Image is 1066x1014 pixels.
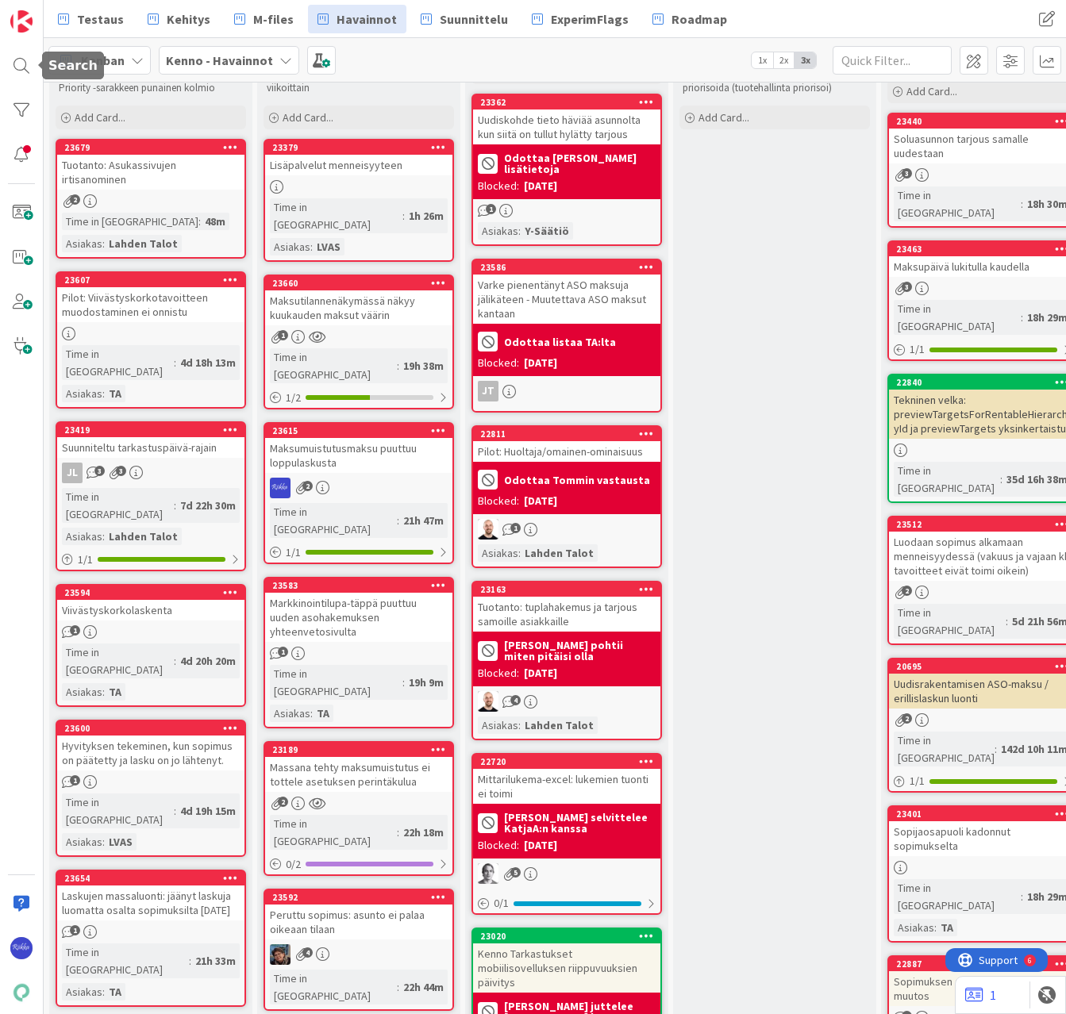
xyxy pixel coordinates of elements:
div: Time in [GEOGRAPHIC_DATA] [894,732,995,766]
span: : [102,385,105,402]
img: TM [478,519,498,540]
div: 4d 20h 20m [176,652,240,670]
div: Time in [GEOGRAPHIC_DATA] [62,488,174,523]
span: 2 [302,481,313,491]
div: 19h 38m [399,357,448,374]
div: Time in [GEOGRAPHIC_DATA] [894,300,1021,335]
div: 23163Tuotanto: tuplahakemus ja tarjous samoille asiakkaille [473,582,660,632]
img: RS [10,937,33,959]
div: Maksutilannenäkymässä näkyy kuukauden maksut väärin [265,290,452,325]
div: Tuotanto: Asukassivujen irtisanominen [57,155,244,190]
div: 22811 [480,428,660,440]
div: Time in [GEOGRAPHIC_DATA] [62,643,174,678]
span: 4 [302,947,313,958]
div: 23583 [272,580,452,591]
span: : [397,357,399,374]
div: 23362 [480,97,660,108]
div: 0/1 [473,893,660,913]
div: 22811Pilot: Huoltaja/omainen-ominaisuus [473,427,660,462]
div: 23586Varke pienentänyt ASO maksuja jälikäteen - Muutettava ASO maksut kantaan [473,260,660,324]
span: : [310,705,313,722]
div: Time in [GEOGRAPHIC_DATA] [62,213,198,230]
span: : [397,978,399,996]
div: 23679Tuotanto: Asukassivujen irtisanominen [57,140,244,190]
div: 22720Mittarilukema-excel: lukemien tuonti ei toimi [473,755,660,804]
span: 1 [510,523,521,533]
span: : [174,497,176,514]
div: 23586 [473,260,660,275]
div: 23419 [57,423,244,437]
div: 23594Viivästyskorkolaskenta [57,586,244,620]
span: Add Card... [283,110,333,125]
span: 1x [752,52,773,68]
div: 23379 [265,140,452,155]
div: Time in [GEOGRAPHIC_DATA] [270,970,397,1004]
img: RS [270,478,291,498]
div: 23679 [57,140,244,155]
div: 7d 22h 30m [176,497,240,514]
div: 1/1 [57,550,244,570]
span: Add Card... [698,110,749,125]
img: avatar [10,981,33,1004]
div: 23654Laskujen massaluonti: jäänyt laskuja luomatta osalta sopimuksilta [DATE] [57,871,244,920]
div: Asiakas [270,705,310,722]
h5: Search [48,58,98,73]
span: Add Card... [75,110,125,125]
div: 23592 [265,890,452,905]
div: 23419 [64,424,244,436]
div: Asiakas [62,528,102,545]
div: 0/2 [265,855,452,874]
a: M-files [225,5,303,33]
div: 23594 [57,586,244,600]
span: : [995,740,997,758]
div: 1/2 [265,388,452,408]
div: 23615 [272,425,452,436]
div: Lahden Talot [521,544,598,562]
div: 23379Lisäpalvelut menneisyyteen [265,140,452,175]
b: [PERSON_NAME] selvittelee KatjaA:n kanssa [504,812,656,834]
span: 1 [70,775,80,785]
div: 23189Massana tehty maksumuistutus ei tottele asetuksen perintäkulua [265,743,452,792]
div: Kenno Tarkastukset mobiilisovelluksen riippuvuuksien päivitys [473,943,660,993]
b: Odottaa Tommin vastausta [504,474,650,486]
div: Blocked: [478,837,519,854]
div: Lahden Talot [105,235,182,252]
span: : [102,528,105,545]
div: Time in [GEOGRAPHIC_DATA] [270,815,397,850]
span: 1 / 1 [910,773,925,789]
div: Time in [GEOGRAPHIC_DATA] [894,462,1000,497]
span: : [189,952,191,970]
div: JL [62,463,83,483]
a: 1 [965,985,996,1004]
span: : [102,833,105,851]
div: Time in [GEOGRAPHIC_DATA] [62,345,174,380]
span: Kanban [81,51,125,70]
div: [DATE] [524,665,557,682]
div: 23362 [473,95,660,109]
span: Roadmap [672,10,727,29]
a: Kehitys [138,5,220,33]
span: : [402,674,405,691]
div: Asiakas [62,235,102,252]
div: Pilot: Viivästyskorkotavoitteen muodostaminen ei onnistu [57,287,244,322]
div: Asiakas [894,919,934,936]
div: TA [105,385,125,402]
span: 2x [773,52,795,68]
div: 23592 [272,892,452,903]
div: TM [473,691,660,712]
div: 4d 19h 15m [176,802,240,820]
span: Kehitys [167,10,210,29]
span: 1 / 1 [286,544,301,561]
span: : [518,716,521,734]
span: 0 / 1 [494,895,509,912]
div: 23600 [57,721,244,736]
div: 22h 44m [399,978,448,996]
span: : [518,222,521,240]
div: Asiakas [270,238,310,255]
div: Blocked: [478,493,519,509]
div: Blocked: [478,665,519,682]
div: 23020 [480,931,660,942]
div: 1/1 [265,543,452,563]
div: LVAS [105,833,137,851]
div: Lahden Talot [521,716,598,734]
